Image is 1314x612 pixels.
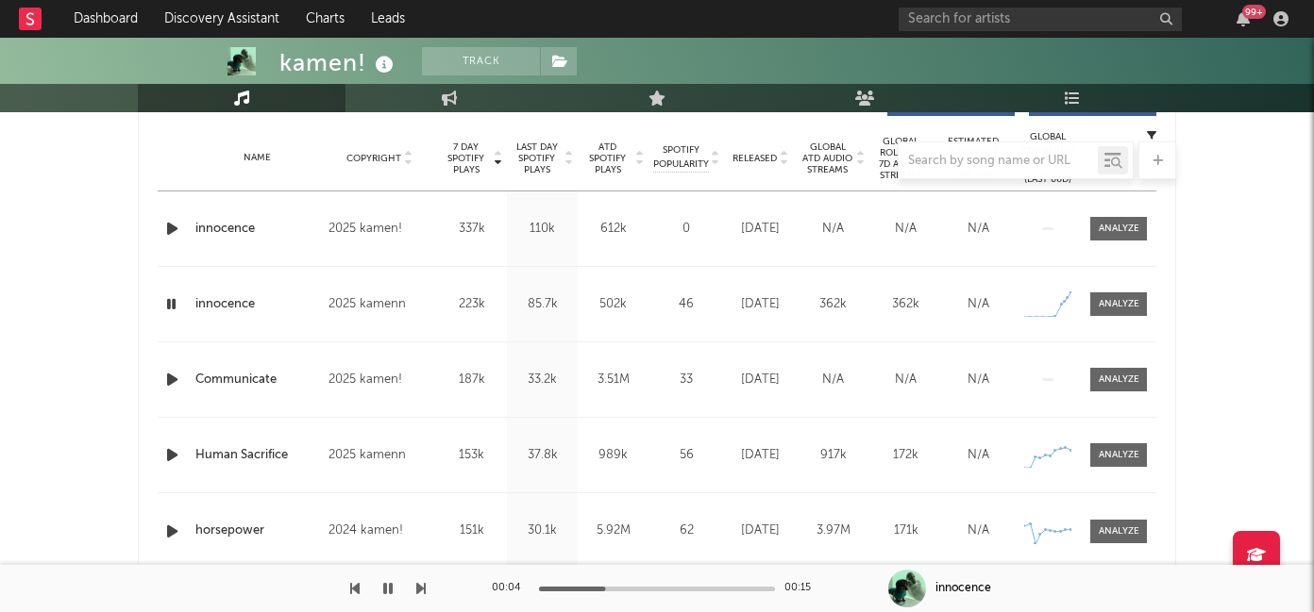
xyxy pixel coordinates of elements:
[729,220,792,239] div: [DATE]
[947,371,1010,389] div: N/A
[935,580,991,597] div: innocence
[1019,130,1076,187] div: Global Streaming Trend (Last 60D)
[512,371,573,389] div: 33.2k
[729,295,792,314] div: [DATE]
[441,371,502,389] div: 187k
[874,446,937,465] div: 172k
[279,47,398,78] div: kamen!
[653,521,719,540] div: 62
[195,295,319,314] a: innocence
[801,295,865,314] div: 362k
[801,371,865,389] div: N/A
[801,446,865,465] div: 917k
[899,8,1182,31] input: Search for artists
[653,220,719,239] div: 0
[512,521,573,540] div: 30.1k
[422,47,540,75] button: Track
[801,220,865,239] div: N/A
[1237,11,1250,26] button: 99+
[784,577,822,600] div: 00:15
[195,521,319,540] a: horsepower
[801,521,865,540] div: 3.97M
[441,521,502,540] div: 151k
[195,446,319,465] a: Human Sacrifice
[874,371,937,389] div: N/A
[582,446,644,465] div: 989k
[328,369,431,391] div: 2025 kamen!
[874,295,937,314] div: 362k
[441,446,502,465] div: 153k
[729,446,792,465] div: [DATE]
[874,220,937,239] div: N/A
[582,521,644,540] div: 5.92M
[512,220,573,239] div: 110k
[653,446,719,465] div: 56
[582,295,644,314] div: 502k
[328,444,431,467] div: 2025 kamenn
[512,295,573,314] div: 85.7k
[729,521,792,540] div: [DATE]
[195,371,319,389] a: Communicate
[729,371,792,389] div: [DATE]
[653,295,719,314] div: 46
[441,295,502,314] div: 223k
[899,154,1098,169] input: Search by song name or URL
[947,446,1010,465] div: N/A
[492,577,530,600] div: 00:04
[441,220,502,239] div: 337k
[947,220,1010,239] div: N/A
[874,521,937,540] div: 171k
[582,220,644,239] div: 612k
[1242,5,1266,19] div: 99 +
[512,446,573,465] div: 37.8k
[195,220,319,239] a: innocence
[582,371,644,389] div: 3.51M
[874,136,926,181] span: Global Rolling 7D Audio Streams
[328,293,431,316] div: 2025 kamenn
[328,218,431,240] div: 2025 kamen!
[947,136,999,181] span: Estimated % Playlist Streams Last Day
[328,520,431,542] div: 2024 kamen!
[947,521,1010,540] div: N/A
[653,371,719,389] div: 33
[947,295,1010,314] div: N/A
